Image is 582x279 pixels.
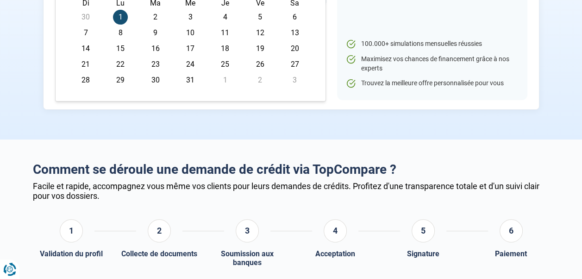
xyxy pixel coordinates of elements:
[103,41,138,57] td: 15
[218,73,232,88] span: 1
[138,9,173,25] td: 2
[218,41,232,56] span: 18
[103,9,138,25] td: 1
[103,57,138,72] td: 22
[183,57,198,72] span: 24
[277,9,312,25] td: 6
[253,25,268,40] span: 12
[113,57,128,72] span: 22
[346,55,517,73] li: Maximisez vos chances de financement grâce à nos experts
[208,25,243,41] td: 11
[243,72,277,88] td: 2
[277,41,312,57] td: 20
[113,25,128,40] span: 8
[218,57,232,72] span: 25
[236,219,259,242] div: 3
[277,72,312,88] td: 3
[69,9,103,25] td: 30
[138,41,173,57] td: 16
[40,249,103,258] div: Validation du profil
[183,10,198,25] span: 3
[148,57,163,72] span: 23
[218,25,232,40] span: 11
[148,73,163,88] span: 30
[407,249,439,258] div: Signature
[138,25,173,41] td: 9
[243,57,277,72] td: 26
[243,9,277,25] td: 5
[148,25,163,40] span: 9
[78,25,93,40] span: 7
[346,39,517,49] li: 100.000+ simulations mensuelles réussies
[243,25,277,41] td: 12
[500,219,523,242] div: 6
[78,57,93,72] span: 21
[138,57,173,72] td: 23
[315,249,355,258] div: Acceptation
[288,57,302,72] span: 27
[277,25,312,41] td: 13
[412,219,435,242] div: 5
[288,73,302,88] span: 3
[121,249,197,258] div: Collecte de documents
[78,10,93,25] span: 30
[183,41,198,56] span: 17
[253,10,268,25] span: 5
[60,219,83,242] div: 1
[209,249,286,267] div: Soumission aux banques
[69,72,103,88] td: 28
[208,41,243,57] td: 18
[148,41,163,56] span: 16
[69,57,103,72] td: 21
[277,57,312,72] td: 27
[173,72,207,88] td: 31
[243,41,277,57] td: 19
[173,41,207,57] td: 17
[138,72,173,88] td: 30
[253,57,268,72] span: 26
[324,219,347,242] div: 4
[78,73,93,88] span: 28
[69,25,103,41] td: 7
[173,9,207,25] td: 3
[208,9,243,25] td: 4
[148,10,163,25] span: 2
[113,10,128,25] span: 1
[183,73,198,88] span: 31
[288,41,302,56] span: 20
[33,162,550,178] h2: Comment se déroule une demande de crédit via TopCompare ?
[103,72,138,88] td: 29
[113,73,128,88] span: 29
[288,25,302,40] span: 13
[103,25,138,41] td: 8
[173,57,207,72] td: 24
[148,219,171,242] div: 2
[346,79,517,88] li: Trouvez la meilleure offre personnalisée pour vous
[218,10,232,25] span: 4
[208,57,243,72] td: 25
[173,25,207,41] td: 10
[183,25,198,40] span: 10
[113,41,128,56] span: 15
[288,10,302,25] span: 6
[78,41,93,56] span: 14
[69,41,103,57] td: 14
[253,73,268,88] span: 2
[253,41,268,56] span: 19
[495,249,527,258] div: Paiement
[208,72,243,88] td: 1
[33,181,550,201] div: Facile et rapide, accompagnez vous même vos clients pour leurs demandes de crédits. Profitez d'un...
